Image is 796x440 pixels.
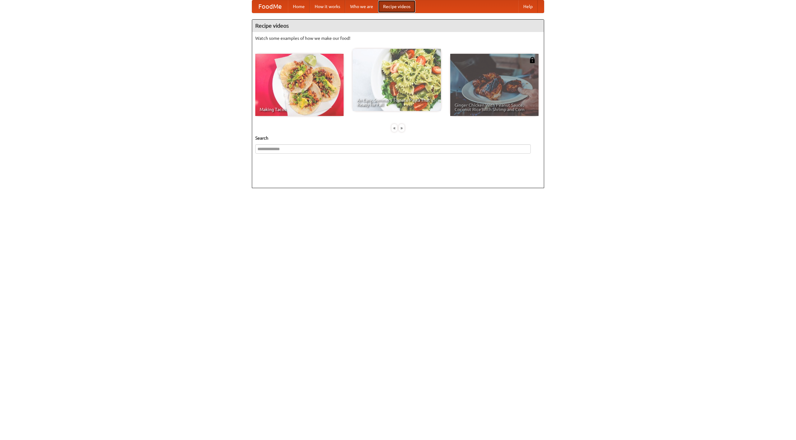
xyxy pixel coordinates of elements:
h4: Recipe videos [252,20,544,32]
a: FoodMe [252,0,288,13]
a: Making Tacos [255,54,344,116]
a: How it works [310,0,345,13]
p: Watch some examples of how we make our food! [255,35,541,41]
div: « [391,124,397,132]
a: Home [288,0,310,13]
a: An Easy, Summery Tomato Pasta That's Ready for Fall [353,49,441,111]
div: » [399,124,405,132]
h5: Search [255,135,541,141]
a: Recipe videos [378,0,415,13]
span: Making Tacos [260,107,339,112]
img: 483408.png [529,57,535,63]
a: Help [518,0,538,13]
a: Who we are [345,0,378,13]
span: An Easy, Summery Tomato Pasta That's Ready for Fall [357,98,437,107]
